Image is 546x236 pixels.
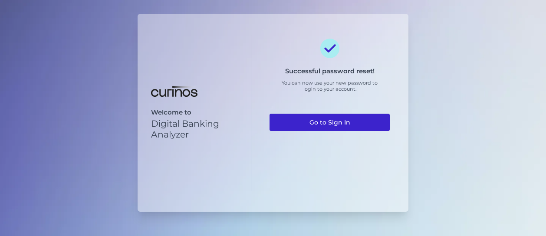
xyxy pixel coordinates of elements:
img: Digital Banking Analyzer [151,86,197,97]
p: Digital Banking Analyzer [151,118,243,140]
h3: Successful password reset! [285,68,375,75]
p: You can now use your new password to login to your account. [270,80,390,92]
p: Welcome to [151,108,243,116]
a: Go to Sign In [270,114,390,131]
